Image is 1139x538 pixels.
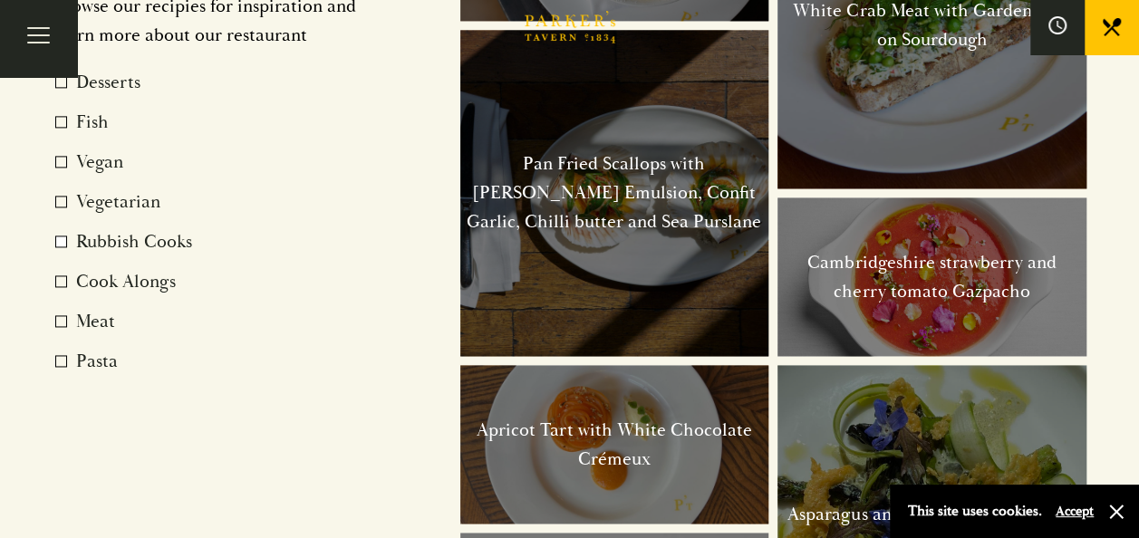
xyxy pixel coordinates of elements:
label: Cook Alongs [55,267,368,296]
label: Rubbish Cooks [55,227,368,256]
h3: Cambridgeshire strawberry and cherry tomato Gazpacho [782,248,1082,306]
a: Pan Fried Scallops with [PERSON_NAME] Emulsion, Confit Garlic, Chilli butter and Sea Purslane [460,30,769,356]
a: Cambridgeshire strawberry and cherry tomato Gazpacho [777,197,1086,356]
label: Vegan [55,148,368,177]
p: This site uses cookies. [908,498,1042,524]
label: Desserts [55,68,368,97]
button: Accept [1056,503,1094,520]
a: Apricot Tart with White Chocolate Crémeux [460,365,769,524]
label: Fish [55,108,368,137]
label: Vegetarian [55,187,368,216]
label: Meat [55,307,368,336]
button: Close and accept [1107,503,1125,521]
h3: Apricot Tart with White Chocolate Crémeux [465,416,765,474]
label: Pasta [55,347,368,376]
h3: Pan Fried Scallops with [PERSON_NAME] Emulsion, Confit Garlic, Chilli butter and Sea Purslane [465,149,765,236]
